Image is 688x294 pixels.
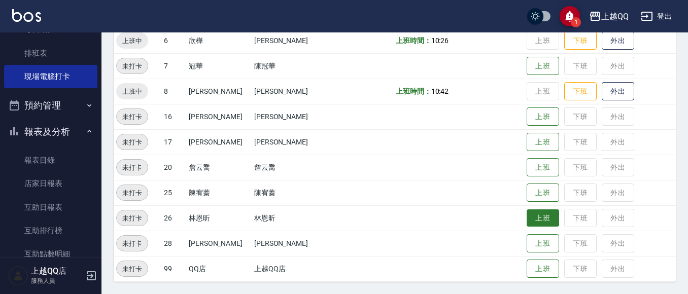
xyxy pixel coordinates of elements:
[396,36,431,45] b: 上班時間：
[602,82,634,101] button: 外出
[4,65,97,88] a: 現場電腦打卡
[252,79,328,104] td: [PERSON_NAME]
[4,172,97,195] a: 店家日報表
[4,219,97,242] a: 互助排行榜
[117,213,148,224] span: 未打卡
[571,17,581,27] span: 1
[161,205,186,231] td: 26
[252,104,328,129] td: [PERSON_NAME]
[161,28,186,53] td: 6
[186,155,252,180] td: 詹云喬
[4,242,97,266] a: 互助點數明細
[585,6,633,27] button: 上越QQ
[527,183,559,202] button: 上班
[252,256,328,281] td: 上越QQ店
[161,53,186,79] td: 7
[31,276,83,285] p: 服務人員
[252,53,328,79] td: 陳冠華
[161,129,186,155] td: 17
[431,87,449,95] span: 10:42
[117,188,148,198] span: 未打卡
[186,53,252,79] td: 冠華
[4,119,97,145] button: 報表及分析
[117,61,148,71] span: 未打卡
[564,31,597,50] button: 下班
[252,155,328,180] td: 詹云喬
[186,129,252,155] td: [PERSON_NAME]
[4,42,97,65] a: 排班表
[117,238,148,249] span: 未打卡
[117,112,148,122] span: 未打卡
[396,87,431,95] b: 上班時間：
[8,266,28,286] img: Person
[117,264,148,274] span: 未打卡
[527,260,559,278] button: 上班
[252,180,328,205] td: 陳宥蓁
[161,180,186,205] td: 25
[527,209,559,227] button: 上班
[117,162,148,173] span: 未打卡
[601,10,629,23] div: 上越QQ
[252,28,328,53] td: [PERSON_NAME]
[431,36,449,45] span: 10:26
[186,256,252,281] td: QQ店
[252,205,328,231] td: 林恩昕
[252,129,328,155] td: [PERSON_NAME]
[527,133,559,152] button: 上班
[637,7,676,26] button: 登出
[186,180,252,205] td: 陳宥蓁
[161,104,186,129] td: 16
[252,231,328,256] td: [PERSON_NAME]
[12,9,41,22] img: Logo
[186,28,252,53] td: 欣樺
[527,234,559,253] button: 上班
[116,86,148,97] span: 上班中
[186,79,252,104] td: [PERSON_NAME]
[564,82,597,101] button: 下班
[186,231,252,256] td: [PERSON_NAME]
[560,6,580,26] button: save
[4,149,97,172] a: 報表目錄
[4,92,97,119] button: 預約管理
[31,266,83,276] h5: 上越QQ店
[186,205,252,231] td: 林恩昕
[161,256,186,281] td: 99
[527,107,559,126] button: 上班
[4,196,97,219] a: 互助日報表
[117,137,148,148] span: 未打卡
[527,158,559,177] button: 上班
[116,35,148,46] span: 上班中
[161,155,186,180] td: 20
[161,79,186,104] td: 8
[161,231,186,256] td: 28
[186,104,252,129] td: [PERSON_NAME]
[527,57,559,76] button: 上班
[602,31,634,50] button: 外出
